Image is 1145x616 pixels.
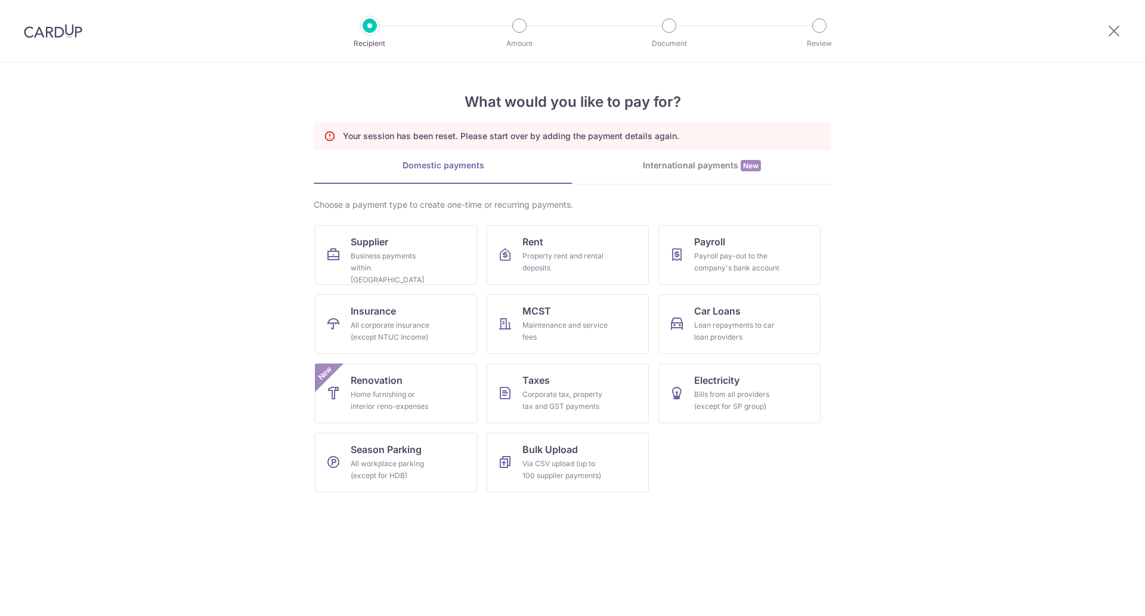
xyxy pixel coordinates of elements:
[314,159,572,171] div: Domestic payments
[694,319,780,343] div: Loan repayments to car loan providers
[487,294,649,354] a: MCSTMaintenance and service fees
[694,373,739,387] span: Electricity
[658,225,821,285] a: PayrollPayroll pay-out to the company's bank account
[741,160,761,171] span: New
[658,294,821,354] a: Car LoansLoan repayments to car loan providers
[694,304,741,318] span: Car Loans
[625,38,713,50] p: Document
[694,389,780,412] div: Bills from all providers (except for SP group)
[522,442,578,457] span: Bulk Upload
[658,364,821,423] a: ElectricityBills from all providers (except for SP group)
[522,304,551,318] span: MCST
[315,225,477,285] a: SupplierBusiness payments within [GEOGRAPHIC_DATA]
[572,159,831,172] div: International payments
[522,389,608,412] div: Corporate tax, property tax and GST payments
[694,235,725,249] span: Payroll
[315,433,477,492] a: Season ParkingAll workplace parking (except for HDB)
[487,225,649,285] a: RentProperty rent and rental deposits
[522,319,608,343] div: Maintenance and service fees
[351,458,437,482] div: All workplace parking (except for HDB)
[24,24,82,38] img: CardUp
[351,442,422,457] span: Season Parking
[487,433,649,492] a: Bulk UploadVia CSV upload (up to 100 supplier payments)
[487,364,649,423] a: TaxesCorporate tax, property tax and GST payments
[326,38,414,50] p: Recipient
[522,250,608,274] div: Property rent and rental deposits
[694,250,780,274] div: Payroll pay-out to the company's bank account
[522,458,608,482] div: Via CSV upload (up to 100 supplier payments)
[343,130,679,142] p: Your session has been reset. Please start over by adding the payment details again.
[775,38,864,50] p: Review
[351,250,437,286] div: Business payments within [GEOGRAPHIC_DATA]
[314,91,831,113] h4: What would you like to pay for?
[351,235,388,249] span: Supplier
[475,38,564,50] p: Amount
[315,364,335,383] span: New
[522,373,550,387] span: Taxes
[351,304,396,318] span: Insurance
[522,235,543,249] span: Rent
[315,294,477,354] a: InsuranceAll corporate insurance (except NTUC Income)
[314,199,831,211] div: Choose a payment type to create one-time or recurring payments.
[351,389,437,412] div: Home furnishing or interior reno-expenses
[351,319,437,343] div: All corporate insurance (except NTUC Income)
[351,373,403,387] span: Renovation
[315,364,477,423] a: RenovationHome furnishing or interior reno-expensesNew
